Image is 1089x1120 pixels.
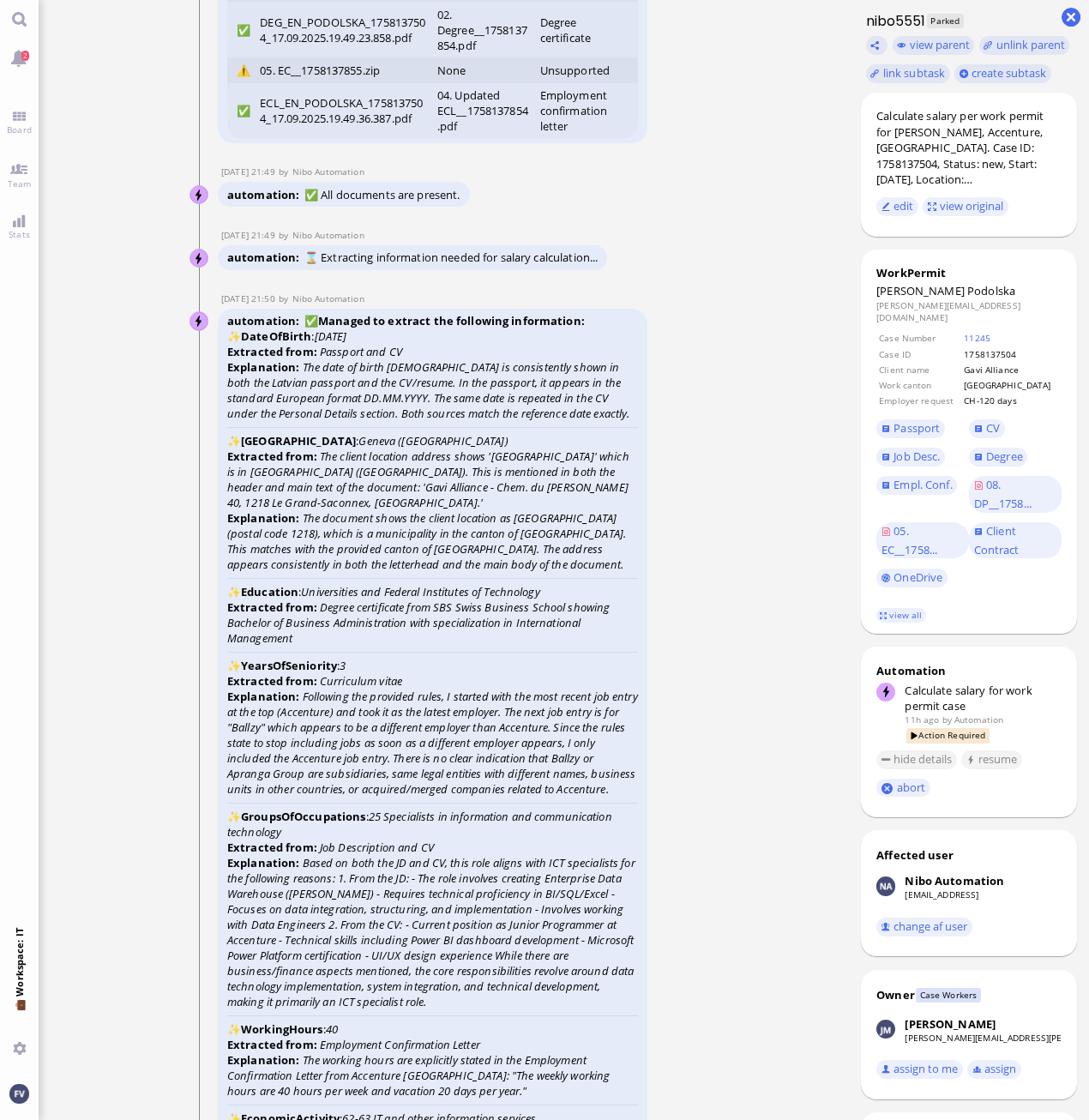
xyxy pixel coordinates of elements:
span: Job Desc. [893,449,940,464]
button: unlink parent [979,36,1070,55]
span: by [279,229,292,241]
i: Based on both the JD and CV, this role aligns with ICT specialists for the following reasons: 1. ... [227,855,635,1009]
a: Degree [969,448,1027,467]
i: The client location address shows '[GEOGRAPHIC_DATA]' which is in [GEOGRAPHIC_DATA] ([GEOGRAPHIC_... [227,449,629,510]
strong: Explanation: [227,359,300,375]
img: Nibo Automation [876,876,895,895]
td: 02. Degree__1758137854.pdf [432,2,535,57]
task-group-action-menu: link subtask [866,64,950,83]
strong: Extracted from: [227,599,317,615]
td: 1758137504 [963,347,1060,361]
strong: Managed to extract the following information: [318,313,585,328]
div: Calculate salary per work permit for [PERSON_NAME], Accenture, [GEOGRAPHIC_DATA]. Case ID: 175813... [876,108,1062,188]
i: The date of birth [DEMOGRAPHIC_DATA] is consistently shown in both the Latvian passport and the C... [227,359,630,421]
strong: Explanation: [227,689,300,704]
span: Case Workers [916,988,980,1003]
a: Passport [876,419,945,438]
i: Employment Confirmation Letter [320,1037,480,1052]
span: Action Required [906,728,990,743]
strong: YearsOfSeniority [241,658,337,673]
strong: Explanation: [227,510,300,526]
a: CV [969,419,1005,438]
strong: Explanation: [227,855,300,870]
span: [PERSON_NAME] [876,283,965,298]
span: automation [227,313,304,328]
span: by [942,714,952,726]
td: Employment confirmation letter [535,83,638,139]
td: [GEOGRAPHIC_DATA] [963,378,1060,392]
h1: nibo5551 [861,11,926,31]
td: None [432,57,535,82]
span: 11h ago [905,714,939,726]
td: 05. EC__1758137855.zip [256,57,433,82]
i: 3 [340,658,346,673]
td: ✅ [227,2,256,57]
p: If you have any questions or need further assistance, please let me know. [14,168,419,187]
td: CH-120 days [963,394,1060,407]
i: Geneva ([GEOGRAPHIC_DATA]) [358,433,508,449]
span: link subtask [883,65,946,81]
strong: DateOfBirth [241,328,311,344]
button: change af user [876,918,972,936]
div: Calculate salary for work permit case [905,683,1061,714]
p: Best regards, BlueLake Legal [STREET_ADDRESS] [14,200,419,257]
img: Nibo Automation [190,186,209,205]
i: The working hours are explicitly stated in the Employment Confirmation Letter from Accenture [GEO... [227,1052,611,1099]
button: create subtask [954,64,1051,83]
img: Janet Mathews [876,1020,895,1039]
span: Client Contract [974,523,1020,557]
a: Job Desc. [876,448,945,467]
div: [PERSON_NAME] [905,1016,996,1032]
strong: [GEOGRAPHIC_DATA] [241,433,356,449]
a: Empl. Conf. [876,476,957,495]
span: 💼 Workspace: IT [13,997,26,1035]
span: by [279,292,292,304]
span: CV [986,420,1000,436]
span: 05. EC__1758... [881,523,937,557]
span: automation@nibo.ai [292,292,364,304]
button: view original [923,197,1008,216]
span: automation@bluelakelegal.com [954,714,1003,726]
td: DEG_EN_PODOLSKA_1758137504_17.09.2025.19.49.23.858.pdf [256,2,433,57]
span: automation [227,250,304,265]
button: view parent [893,36,975,55]
span: automation@nibo.ai [292,229,364,241]
td: 04. Updated ECL__1758137854.pdf [432,83,535,139]
td: ECL_EN_PODOLSKA_1758137504_17.09.2025.19.49.36.387.pdf [256,83,433,139]
td: Case ID [878,347,961,361]
span: [DATE] 21:50 [221,292,279,304]
span: Podolska [967,283,1015,298]
button: assign to me [876,1060,963,1079]
td: Employer request [878,394,961,407]
span: Parked [927,14,964,28]
p: I hope this message finds you well. I'm writing to let you know that your requested salary calcul... [14,48,419,105]
a: OneDrive [876,569,948,587]
strong: WorkingHours [241,1021,323,1037]
a: [EMAIL_ADDRESS] [905,888,978,900]
strong: Extracted from: [227,673,317,689]
div: Affected user [876,847,954,863]
i: 25 Specialists in information and communication technology [227,809,612,840]
td: Unsupported [535,57,638,82]
button: assign [967,1060,1021,1079]
strong: Explanation: [227,1052,300,1068]
strong: Extracted from: [227,840,317,855]
td: ✅ [227,83,256,139]
span: [DATE] 21:49 [221,229,279,241]
a: view all [876,608,926,623]
p: Dear [PERSON_NAME], [14,17,419,36]
span: [DATE] 21:49 [221,166,279,178]
a: 05. EC__1758... [876,522,969,559]
span: Board [3,123,36,135]
span: Empl. Conf. [893,477,952,492]
a: Client Contract [969,522,1062,559]
td: ⚠️ [227,57,256,82]
div: Automation [876,663,1062,678]
img: Nibo Automation [190,250,209,268]
i: The document shows the client location as [GEOGRAPHIC_DATA] (postal code 1218), which is a munici... [227,510,626,572]
span: Degree [986,449,1023,464]
td: Gavi Alliance [963,363,1060,376]
div: WorkPermit [876,265,1062,280]
span: automation@nibo.ai [292,166,364,178]
i: Universities and Federal Institutes of Technology [301,584,539,599]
